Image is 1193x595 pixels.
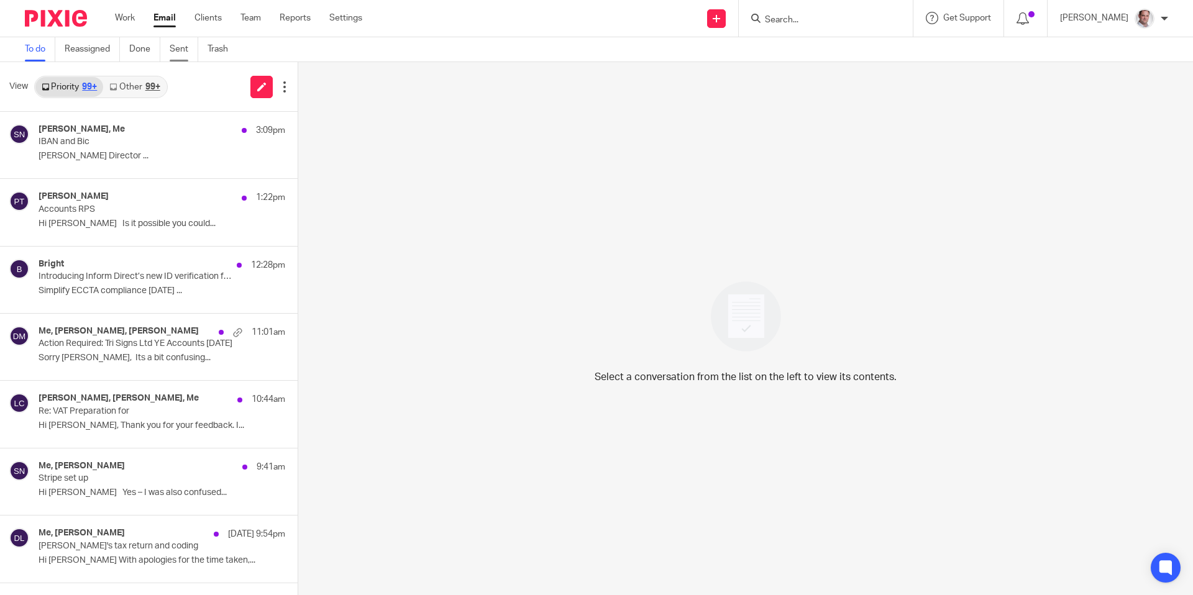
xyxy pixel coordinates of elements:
a: To do [25,37,55,61]
a: Priority99+ [35,77,103,97]
p: Hi [PERSON_NAME] With apologies for the time taken,... [39,555,285,566]
p: 9:41am [257,461,285,473]
p: Sorry [PERSON_NAME], Its a bit confusing... [39,353,285,363]
p: Select a conversation from the list on the left to view its contents. [595,370,897,384]
h4: Me, [PERSON_NAME] [39,461,125,471]
p: 1:22pm [256,191,285,204]
p: 11:01am [252,326,285,338]
a: Reassigned [65,37,120,61]
h4: [PERSON_NAME] [39,191,109,202]
img: image [703,273,789,360]
h4: [PERSON_NAME], [PERSON_NAME], Me [39,393,199,404]
p: Hi [PERSON_NAME] Is it possible you could... [39,219,285,229]
h4: [PERSON_NAME], Me [39,124,125,135]
p: Accounts RPS [39,204,236,215]
a: Clients [194,12,222,24]
img: svg%3E [9,191,29,211]
p: Action Required: Tri Signs Ltd YE Accounts [DATE] [39,338,236,349]
p: Re: VAT Preparation for [39,406,236,417]
img: svg%3E [9,124,29,144]
p: Stripe set up [39,473,236,484]
img: svg%3E [9,461,29,481]
p: Hi [PERSON_NAME] Yes – I was also confused... [39,488,285,498]
a: Reports [280,12,311,24]
p: Hi [PERSON_NAME], Thank you for your feedback. I... [39,420,285,431]
a: Done [129,37,160,61]
h4: Me, [PERSON_NAME] [39,528,125,538]
p: 3:09pm [256,124,285,137]
span: Get Support [943,14,991,22]
a: Sent [170,37,198,61]
a: Work [115,12,135,24]
h4: Bright [39,259,64,270]
img: svg%3E [9,528,29,548]
a: Trash [208,37,237,61]
a: Team [240,12,261,24]
a: Settings [329,12,362,24]
p: [PERSON_NAME] Director ... [39,151,285,161]
a: Email [153,12,176,24]
img: svg%3E [9,259,29,279]
a: Other99+ [103,77,166,97]
p: 10:44am [252,393,285,406]
p: [DATE] 9:54pm [228,528,285,540]
p: IBAN and Bic [39,137,236,147]
h4: Me, [PERSON_NAME], [PERSON_NAME] [39,326,199,337]
img: Pixie [25,10,87,27]
img: Munro%20Partners-3202.jpg [1135,9,1154,29]
img: svg%3E [9,393,29,413]
div: 99+ [82,83,97,91]
p: [PERSON_NAME] [1060,12,1128,24]
p: 12:28pm [251,259,285,271]
p: Simplify ECCTA compliance [DATE] ... [39,286,285,296]
p: [PERSON_NAME]'s tax return and coding [39,541,236,552]
p: Introducing Inform Direct’s new ID verification feature [39,271,236,282]
div: 99+ [145,83,160,91]
input: Search [764,15,875,26]
span: View [9,80,28,93]
img: svg%3E [9,326,29,346]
